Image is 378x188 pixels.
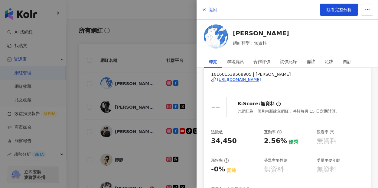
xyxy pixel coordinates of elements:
div: 合作評價 [253,56,270,68]
div: 漲粉率 [211,158,229,163]
div: 自訂 [343,56,351,68]
div: 追蹤數 [211,129,223,135]
div: 無資料 [260,100,275,107]
span: 觀看完整分析 [326,7,352,12]
div: -- [211,99,220,116]
div: 詢價紀錄 [280,56,297,68]
div: -0% [211,165,225,174]
div: 足跡 [325,56,333,68]
div: 聯絡資訊 [227,56,244,68]
button: 返回 [201,4,218,16]
div: 普通 [226,167,236,174]
div: 34,450 [211,136,237,146]
div: [URL][DOMAIN_NAME] [217,77,261,82]
span: 返回 [209,7,217,12]
div: 2.56% [264,136,287,146]
div: 備註 [307,56,315,68]
a: [PERSON_NAME] [233,29,289,37]
div: 此網紅為一個月內新建立網紅，將於每月 15 日定期計算。 [238,109,340,114]
div: K-Score : [238,100,281,107]
div: 無資料 [317,136,337,146]
a: KOL Avatar [204,24,228,51]
div: 受眾主要年齡 [317,158,340,163]
div: 互動率 [264,129,282,135]
div: 總覽 [209,56,217,68]
div: 觀看率 [317,129,334,135]
a: [URL][DOMAIN_NAME] [211,77,363,82]
a: 觀看完整分析 [320,4,358,16]
div: 受眾主要性別 [264,158,288,163]
div: 優秀 [288,139,298,145]
div: 無資料 [317,165,337,174]
span: 101601539568905 | [PERSON_NAME] [211,71,363,78]
div: 無資料 [264,165,284,174]
img: KOL Avatar [204,24,228,49]
span: 網紅類型：無資料 [233,40,289,46]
